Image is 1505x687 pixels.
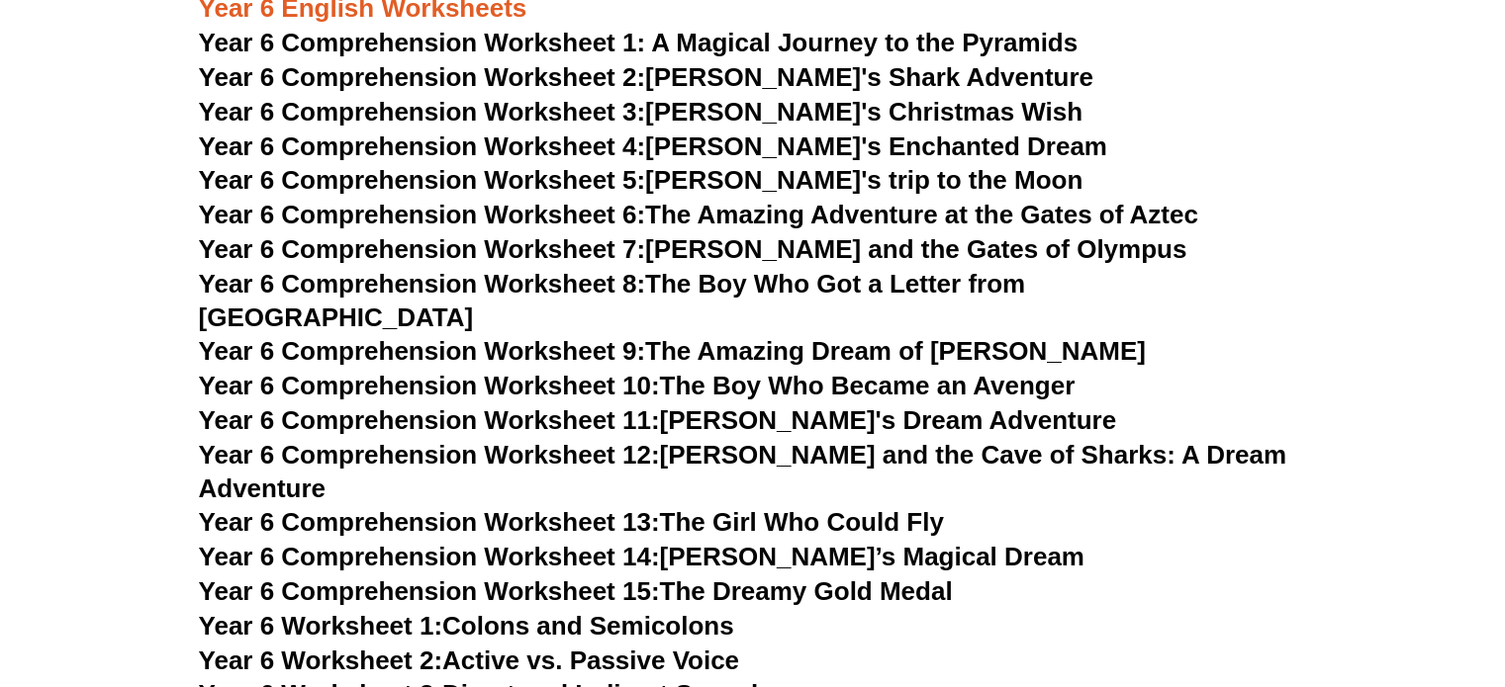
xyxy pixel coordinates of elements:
a: Year 6 Comprehension Worksheet 1: A Magical Journey to the Pyramids [199,28,1079,57]
span: Year 6 Worksheet 2: [199,645,443,675]
a: Year 6 Comprehension Worksheet 5:[PERSON_NAME]'s trip to the Moon [199,165,1083,195]
a: Year 6 Worksheet 1:Colons and Semicolons [199,611,734,641]
a: Year 6 Worksheet 2:Active vs. Passive Voice [199,645,739,675]
iframe: Chat Widget [1176,465,1505,687]
span: Year 6 Worksheet 1: [199,611,443,641]
span: Year 6 Comprehension Worksheet 4: [199,131,646,161]
a: Year 6 Comprehension Worksheet 6:The Amazing Adventure at the Gates of Aztec [199,200,1198,229]
a: Year 6 Comprehension Worksheet 8:The Boy Who Got a Letter from [GEOGRAPHIC_DATA] [199,269,1026,332]
a: Year 6 Comprehension Worksheet 9:The Amazing Dream of [PERSON_NAME] [199,336,1146,366]
a: Year 6 Comprehension Worksheet 4:[PERSON_NAME]'s Enchanted Dream [199,131,1107,161]
a: Year 6 Comprehension Worksheet 2:[PERSON_NAME]'s Shark Adventure [199,62,1093,92]
span: Year 6 Comprehension Worksheet 3: [199,97,646,127]
span: Year 6 Comprehension Worksheet 5: [199,165,646,195]
a: Year 6 Comprehension Worksheet 3:[PERSON_NAME]'s Christmas Wish [199,97,1083,127]
a: Year 6 Comprehension Worksheet 12:[PERSON_NAME] and the Cave of Sharks: A Dream Adventure [199,440,1286,503]
span: Year 6 Comprehension Worksheet 12: [199,440,660,470]
a: Year 6 Comprehension Worksheet 7:[PERSON_NAME] and the Gates of Olympus [199,234,1187,264]
a: Year 6 Comprehension Worksheet 11:[PERSON_NAME]'s Dream Adventure [199,405,1116,435]
a: Year 6 Comprehension Worksheet 14:[PERSON_NAME]’s Magical Dream [199,542,1084,571]
span: Year 6 Comprehension Worksheet 6: [199,200,646,229]
span: Year 6 Comprehension Worksheet 7: [199,234,646,264]
a: Year 6 Comprehension Worksheet 10:The Boy Who Became an Avenger [199,371,1076,400]
a: Year 6 Comprehension Worksheet 15:The Dreamy Gold Medal [199,576,953,606]
span: Year 6 Comprehension Worksheet 9: [199,336,646,366]
span: Year 6 Comprehension Worksheet 2: [199,62,646,92]
span: Year 6 Comprehension Worksheet 10: [199,371,660,400]
span: Year 6 Comprehension Worksheet 11: [199,405,660,435]
span: Year 6 Comprehension Worksheet 13: [199,507,660,537]
span: Year 6 Comprehension Worksheet 15: [199,576,660,606]
span: Year 6 Comprehension Worksheet 14: [199,542,660,571]
span: Year 6 Comprehension Worksheet 8: [199,269,646,299]
a: Year 6 Comprehension Worksheet 13:The Girl Who Could Fly [199,507,944,537]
